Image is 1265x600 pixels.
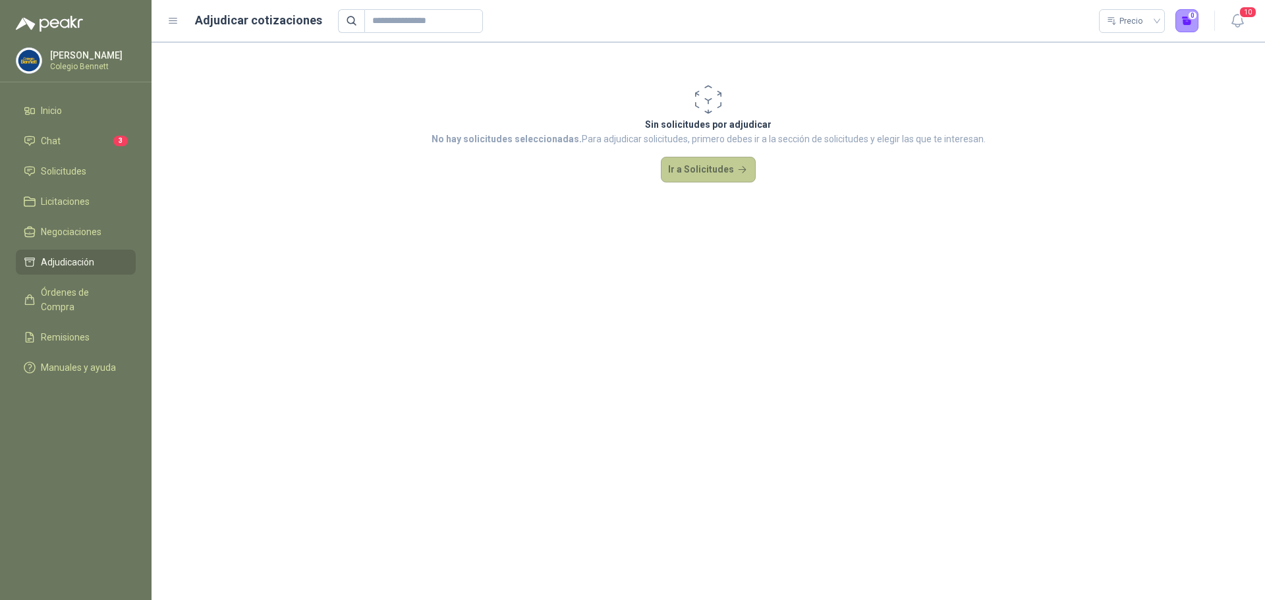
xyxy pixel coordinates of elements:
span: Solicitudes [41,164,86,178]
span: Licitaciones [41,194,90,209]
a: Adjudicación [16,250,136,275]
span: Inicio [41,103,62,118]
a: Remisiones [16,325,136,350]
p: Para adjudicar solicitudes, primero debes ir a la sección de solicitudes y elegir las que te inte... [432,132,986,146]
a: Licitaciones [16,189,136,214]
a: Solicitudes [16,159,136,184]
span: Órdenes de Compra [41,285,123,314]
p: Sin solicitudes por adjudicar [432,117,986,132]
button: 0 [1175,9,1199,33]
button: 10 [1225,9,1249,33]
span: Remisiones [41,330,90,344]
a: Manuales y ayuda [16,355,136,380]
a: Inicio [16,98,136,123]
img: Logo peakr [16,16,83,32]
p: Colegio Bennett [50,63,132,70]
span: 3 [113,136,128,146]
p: [PERSON_NAME] [50,51,132,60]
a: Órdenes de Compra [16,280,136,319]
span: Negociaciones [41,225,101,239]
span: Chat [41,134,61,148]
a: Negociaciones [16,219,136,244]
img: Company Logo [16,48,42,73]
button: Ir a Solicitudes [661,157,756,183]
div: Precio [1107,11,1145,31]
span: Adjudicación [41,255,94,269]
strong: No hay solicitudes seleccionadas. [432,134,582,144]
h1: Adjudicar cotizaciones [195,11,322,30]
span: 10 [1239,6,1257,18]
span: Manuales y ayuda [41,360,116,375]
a: Chat3 [16,128,136,153]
